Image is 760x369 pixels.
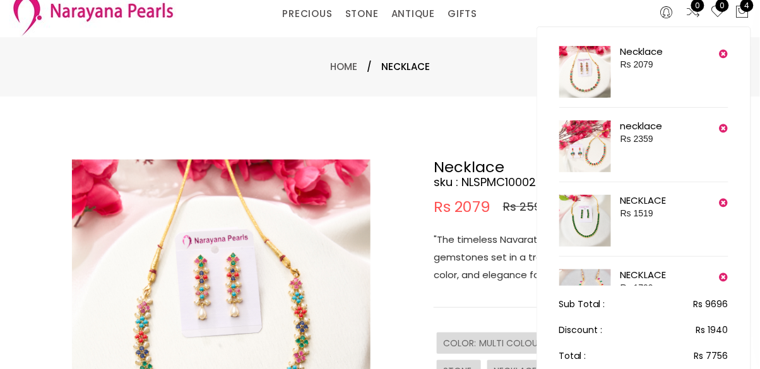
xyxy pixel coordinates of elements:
[434,160,749,175] h2: Necklace
[620,283,653,293] span: Rs 1799
[620,45,663,58] a: Necklace
[330,60,357,73] a: Home
[367,59,372,74] span: /
[696,322,728,337] span: Rs 1940
[620,208,653,218] span: Rs 1519
[503,199,548,214] span: Rs 2599
[381,59,430,74] span: Necklace
[686,4,701,21] a: 0
[559,296,728,312] h4: Sub Total :
[434,175,749,190] h4: sku : NLSPMC10002599072573002-1185
[434,231,749,284] p: "The timeless Navaratna necklace featuring nine auspicious gemstones set in a traditional design....
[711,4,726,21] a: 0
[620,268,667,281] a: NECKLACE
[559,322,728,337] h4: Discount :
[620,134,653,144] span: Rs 2359
[559,348,728,363] h4: Total :
[434,199,490,214] span: Rs 2079
[443,337,479,349] span: COLOR :
[345,4,379,23] a: STONE
[282,4,332,23] a: PRECIOUS
[620,59,653,69] span: Rs 2079
[694,296,728,312] span: Rs 9696
[448,4,477,23] a: GIFTS
[620,194,667,207] a: NECKLACE
[694,348,728,363] span: Rs 7756
[391,4,436,23] a: ANTIQUE
[479,337,546,349] span: MULTI COLOUR
[735,4,751,21] button: 4
[620,119,663,132] a: necklace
